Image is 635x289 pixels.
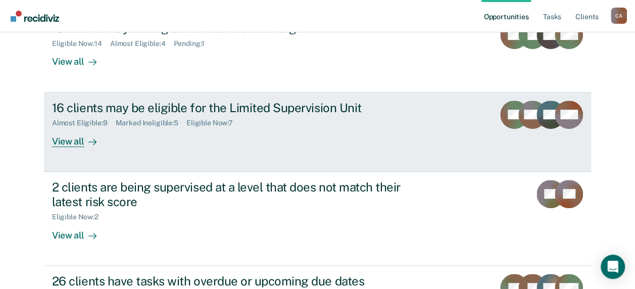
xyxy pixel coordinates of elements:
div: 2 clients are being supervised at a level that does not match their latest risk score [52,180,407,209]
div: Eligible Now : 7 [186,119,241,127]
a: 18 clients may be eligible for earned dischargeEligible Now:14Almost Eligible:4Pending:1View all [44,12,591,92]
div: View all [52,48,109,68]
div: Marked Ineligible : 5 [116,119,186,127]
div: Almost Eligible : 9 [52,119,116,127]
a: 2 clients are being supervised at a level that does not match their latest risk scoreEligible Now... [44,172,591,266]
div: Almost Eligible : 4 [110,39,174,48]
div: View all [52,221,109,241]
div: Open Intercom Messenger [601,255,625,279]
button: Profile dropdown button [611,8,627,24]
img: Recidiviz [11,11,59,22]
div: C A [611,8,627,24]
div: Pending : 1 [173,39,213,48]
div: 26 clients have tasks with overdue or upcoming due dates [52,274,407,288]
a: 16 clients may be eligible for the Limited Supervision UnitAlmost Eligible:9Marked Ineligible:5El... [44,92,591,172]
div: View all [52,127,109,147]
div: 16 clients may be eligible for the Limited Supervision Unit [52,101,407,115]
div: Eligible Now : 2 [52,213,107,221]
div: Eligible Now : 14 [52,39,110,48]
